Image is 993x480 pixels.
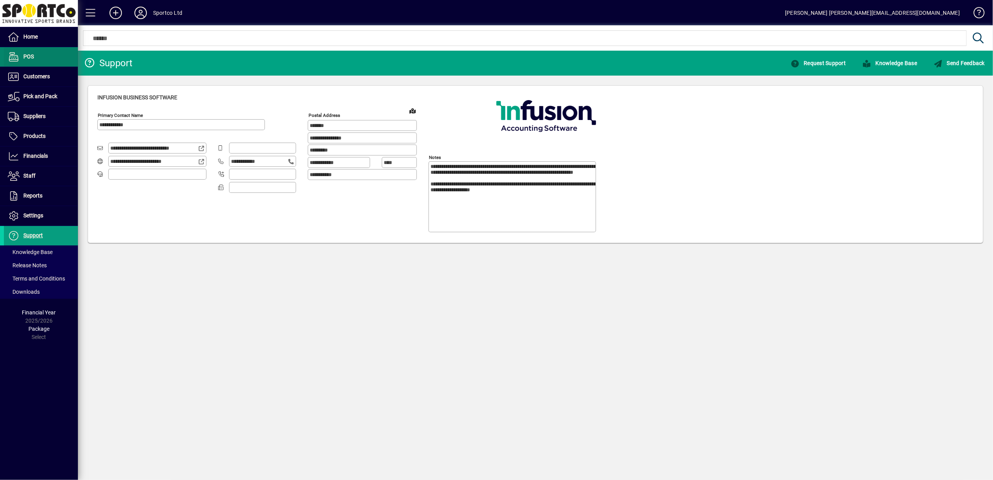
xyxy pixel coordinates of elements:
span: Pick and Pack [23,93,57,99]
a: Pick and Pack [4,87,78,106]
button: Request Support [788,56,848,70]
span: Send Feedback [933,60,985,66]
span: Staff [23,173,35,179]
span: Financial Year [22,309,56,316]
div: Support [84,57,133,69]
span: Support [23,232,43,238]
span: Terms and Conditions [8,275,65,282]
span: Home [23,34,38,40]
a: Home [4,27,78,47]
button: Knowledge Base [860,56,919,70]
button: Send Feedback [931,56,987,70]
a: View on map [406,104,419,117]
span: Release Notes [8,262,47,268]
a: Downloads [4,285,78,298]
a: Settings [4,206,78,226]
a: Financials [4,146,78,166]
a: Staff [4,166,78,186]
mat-label: Primary Contact Name [98,113,143,118]
span: Package [28,326,49,332]
span: Customers [23,73,50,79]
div: Sportco Ltd [153,7,182,19]
span: Financials [23,153,48,159]
a: Knowledge Base [968,2,983,27]
a: Reports [4,186,78,206]
a: Knowledge Base [854,56,925,70]
span: Settings [23,212,43,219]
span: Knowledge Base [8,249,53,255]
button: Profile [128,6,153,20]
button: Add [103,6,128,20]
span: Suppliers [23,113,46,119]
span: Request Support [790,60,846,66]
a: POS [4,47,78,67]
span: Products [23,133,46,139]
a: Release Notes [4,259,78,272]
span: POS [23,53,34,60]
a: Products [4,127,78,146]
div: [PERSON_NAME] [PERSON_NAME][EMAIL_ADDRESS][DOMAIN_NAME] [785,7,960,19]
a: Customers [4,67,78,86]
a: Knowledge Base [4,245,78,259]
span: Reports [23,192,42,199]
a: Terms and Conditions [4,272,78,285]
span: Knowledge Base [862,60,917,66]
mat-label: Notes [429,155,441,160]
span: Infusion Business Software [97,94,177,101]
span: Downloads [8,289,40,295]
a: Suppliers [4,107,78,126]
